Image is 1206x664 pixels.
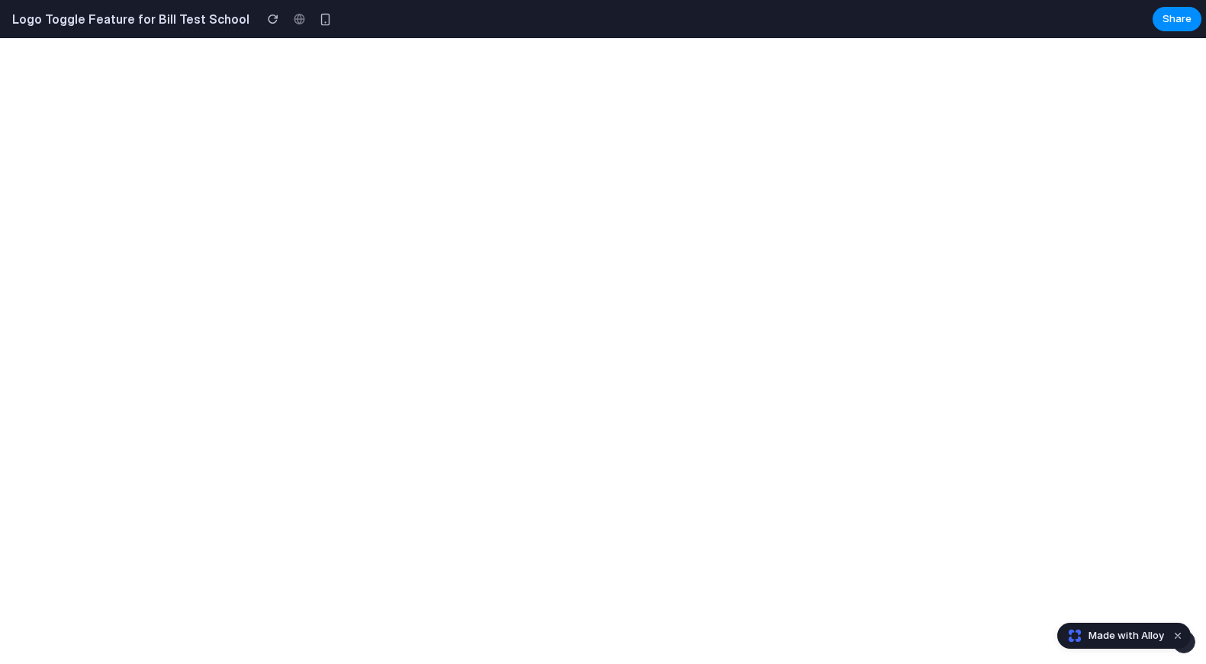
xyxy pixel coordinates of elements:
[1169,627,1187,645] button: Dismiss watermark
[1163,11,1192,27] span: Share
[1089,628,1164,643] span: Made with Alloy
[1058,628,1166,643] a: Made with Alloy
[6,10,249,28] h2: Logo Toggle Feature for Bill Test School
[1153,7,1201,31] button: Share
